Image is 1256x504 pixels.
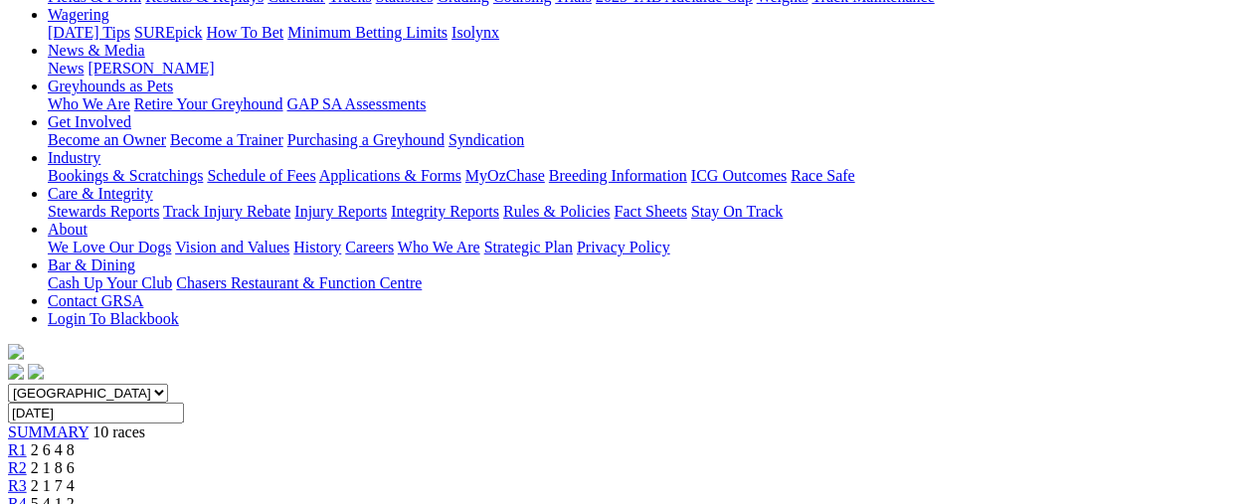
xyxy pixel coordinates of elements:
[287,95,427,112] a: GAP SA Assessments
[48,292,143,309] a: Contact GRSA
[48,274,1248,292] div: Bar & Dining
[48,203,1248,221] div: Care & Integrity
[31,459,75,476] span: 2 1 8 6
[48,60,84,77] a: News
[48,167,203,184] a: Bookings & Scratchings
[294,203,387,220] a: Injury Reports
[92,423,145,440] span: 10 races
[48,24,130,41] a: [DATE] Tips
[176,274,422,291] a: Chasers Restaurant & Function Centre
[484,239,573,255] a: Strategic Plan
[48,185,153,202] a: Care & Integrity
[8,477,27,494] a: R3
[791,167,854,184] a: Race Safe
[31,441,75,458] span: 2 6 4 8
[8,364,24,380] img: facebook.svg
[88,60,214,77] a: [PERSON_NAME]
[48,78,173,94] a: Greyhounds as Pets
[48,24,1248,42] div: Wagering
[615,203,687,220] a: Fact Sheets
[577,239,670,255] a: Privacy Policy
[8,344,24,360] img: logo-grsa-white.png
[319,167,461,184] a: Applications & Forms
[8,441,27,458] a: R1
[48,203,159,220] a: Stewards Reports
[48,310,179,327] a: Login To Blackbook
[134,95,283,112] a: Retire Your Greyhound
[48,6,109,23] a: Wagering
[31,477,75,494] span: 2 1 7 4
[48,95,130,112] a: Who We Are
[48,42,145,59] a: News & Media
[48,131,1248,149] div: Get Involved
[8,459,27,476] a: R2
[48,131,166,148] a: Become an Owner
[48,95,1248,113] div: Greyhounds as Pets
[48,113,131,130] a: Get Involved
[207,167,315,184] a: Schedule of Fees
[48,221,88,238] a: About
[48,167,1248,185] div: Industry
[8,403,184,423] input: Select date
[175,239,289,255] a: Vision and Values
[163,203,290,220] a: Track Injury Rebate
[691,167,787,184] a: ICG Outcomes
[48,256,135,273] a: Bar & Dining
[449,131,524,148] a: Syndication
[503,203,611,220] a: Rules & Policies
[134,24,202,41] a: SUREpick
[287,24,448,41] a: Minimum Betting Limits
[8,423,89,440] a: SUMMARY
[287,131,445,148] a: Purchasing a Greyhound
[398,239,480,255] a: Who We Are
[28,364,44,380] img: twitter.svg
[48,274,172,291] a: Cash Up Your Club
[549,167,687,184] a: Breeding Information
[451,24,499,41] a: Isolynx
[48,239,171,255] a: We Love Our Dogs
[48,239,1248,256] div: About
[48,149,100,166] a: Industry
[691,203,783,220] a: Stay On Track
[207,24,284,41] a: How To Bet
[391,203,499,220] a: Integrity Reports
[170,131,283,148] a: Become a Trainer
[345,239,394,255] a: Careers
[48,60,1248,78] div: News & Media
[465,167,545,184] a: MyOzChase
[293,239,341,255] a: History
